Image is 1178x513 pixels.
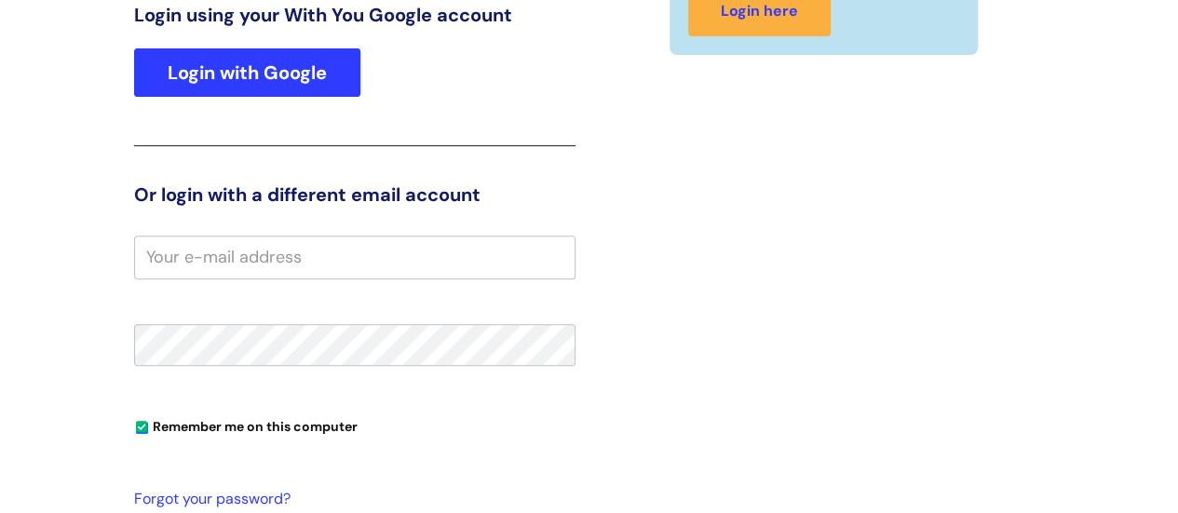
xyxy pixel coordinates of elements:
input: Remember me on this computer [136,422,148,434]
h3: Or login with a different email account [134,183,575,206]
h3: Login using your With You Google account [134,4,575,26]
label: Remember me on this computer [134,414,358,435]
a: Login with Google [134,48,360,97]
div: You can uncheck this option if you're logging in from a shared device [134,411,575,440]
input: Your e-mail address [134,236,575,278]
a: Forgot your password? [134,486,566,513]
